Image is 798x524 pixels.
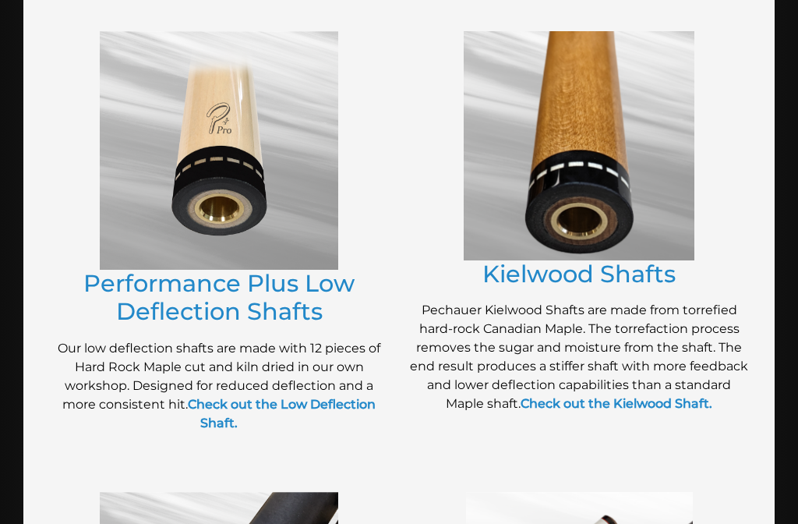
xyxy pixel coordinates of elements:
[83,269,355,327] a: Performance Plus Low Deflection Shafts
[407,301,751,413] p: Pechauer Kielwood Shafts are made from torrefied hard-rock Canadian Maple. The torrefaction proce...
[521,396,712,411] a: Check out the Kielwood Shaft.
[482,260,676,289] a: Kielwood Shafts
[47,339,391,433] p: Our low deflection shafts are made with 12 pieces of Hard Rock Maple cut and kiln dried in our ow...
[188,397,376,430] a: Check out the Low Deflection Shaft.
